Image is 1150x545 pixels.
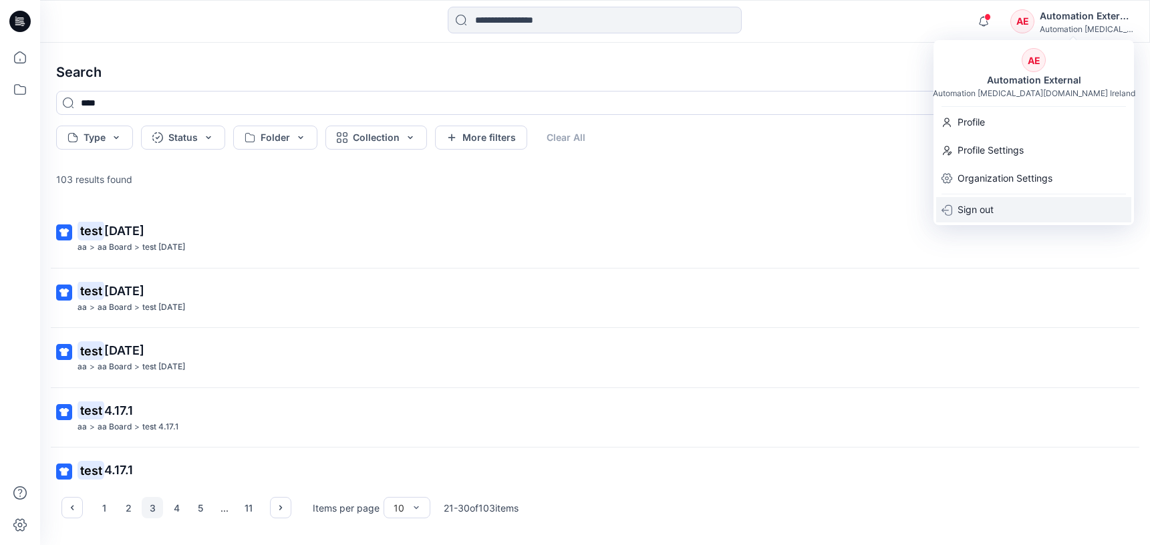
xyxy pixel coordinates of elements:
div: Automation External [979,72,1089,88]
span: [DATE] [104,284,144,298]
p: Organization Settings [958,166,1052,191]
p: test 4.17.1 [142,480,178,494]
p: 103 results found [56,172,132,186]
a: test4.17.1aa>aa Board>test 4.17.1 [48,453,1142,502]
a: Organization Settings [933,166,1134,191]
p: > [90,360,95,374]
div: AE [1022,48,1046,72]
mark: test [78,401,104,419]
p: test 4.14.59 [142,360,185,374]
p: > [90,240,95,254]
p: > [134,420,140,434]
button: 11 [238,497,259,518]
div: Automation [MEDICAL_DATA][DOMAIN_NAME] Ireland [933,88,1135,98]
p: aa Board [98,301,132,315]
p: test 4.14.59 [142,240,185,254]
button: 2 [118,497,139,518]
a: Profile Settings [933,138,1134,163]
p: > [90,480,95,494]
p: Profile Settings [958,138,1024,163]
p: test 4.17.1 [142,420,178,434]
p: > [134,480,140,494]
p: 21 - 30 of 103 items [444,501,519,515]
a: test[DATE]aa>aa Board>test [DATE] [48,333,1142,382]
span: 4.17.1 [104,463,133,477]
button: Status [141,126,225,150]
p: aa Board [98,420,132,434]
button: 1 [94,497,115,518]
a: test[DATE]aa>aa Board>test [DATE] [48,274,1142,323]
p: aa [78,420,87,434]
span: [DATE] [104,224,144,238]
mark: test [78,221,104,240]
div: AE [1010,9,1034,33]
p: Items per page [313,501,380,515]
button: Folder [233,126,317,150]
a: test4.17.1aa>aa Board>test 4.17.1 [48,393,1142,442]
p: > [134,360,140,374]
p: > [90,420,95,434]
button: 3 [142,497,163,518]
mark: test [78,341,104,360]
a: Profile [933,110,1134,135]
p: Sign out [958,197,994,222]
p: Profile [958,110,985,135]
p: aa [78,301,87,315]
p: aa [78,480,87,494]
p: aa Board [98,360,132,374]
p: > [90,301,95,315]
p: aa Board [98,480,132,494]
span: [DATE] [104,343,144,357]
p: test 4.14.59 [142,301,185,315]
button: Type [56,126,133,150]
p: aa Board [98,240,132,254]
h4: Search [45,53,1145,91]
span: 4.17.1 [104,403,133,417]
div: ... [214,497,235,518]
div: Automation [MEDICAL_DATA]... [1040,24,1133,34]
p: aa [78,240,87,254]
button: Collection [325,126,427,150]
button: 4 [166,497,187,518]
p: aa [78,360,87,374]
div: Automation External [1040,8,1133,24]
mark: test [78,461,104,480]
a: test[DATE]aa>aa Board>test [DATE] [48,214,1142,262]
mark: test [78,281,104,300]
p: > [134,301,140,315]
div: 10 [394,501,404,515]
button: More filters [435,126,527,150]
p: > [134,240,140,254]
button: 5 [190,497,211,518]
